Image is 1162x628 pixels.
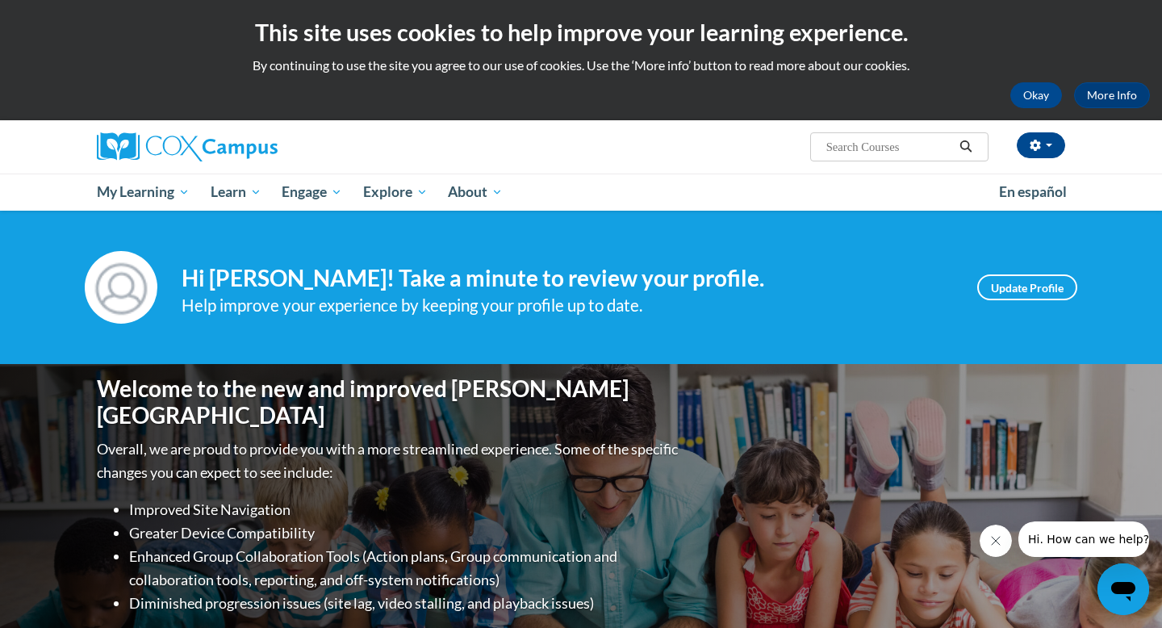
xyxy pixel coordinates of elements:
button: Search [954,137,978,157]
div: Help improve your experience by keeping your profile up to date. [182,292,953,319]
h4: Hi [PERSON_NAME]! Take a minute to review your profile. [182,265,953,292]
a: En español [989,175,1077,209]
span: About [448,182,503,202]
a: My Learning [86,174,200,211]
div: Main menu [73,174,1089,211]
h1: Welcome to the new and improved [PERSON_NAME][GEOGRAPHIC_DATA] [97,375,682,429]
h2: This site uses cookies to help improve your learning experience. [12,16,1150,48]
span: Engage [282,182,342,202]
a: Cox Campus [97,132,403,161]
li: Enhanced Group Collaboration Tools (Action plans, Group communication and collaboration tools, re... [129,545,682,592]
a: Learn [200,174,272,211]
iframe: Message from company [1018,521,1149,557]
li: Improved Site Navigation [129,498,682,521]
img: Profile Image [85,251,157,324]
span: My Learning [97,182,190,202]
img: Cox Campus [97,132,278,161]
a: Explore [353,174,438,211]
input: Search Courses [825,137,954,157]
a: More Info [1074,82,1150,108]
li: Greater Device Compatibility [129,521,682,545]
span: En español [999,183,1067,200]
iframe: Button to launch messaging window [1097,563,1149,615]
button: Okay [1010,82,1062,108]
a: Engage [271,174,353,211]
span: Learn [211,182,261,202]
span: Explore [363,182,428,202]
li: Diminished progression issues (site lag, video stalling, and playback issues) [129,592,682,615]
a: Update Profile [977,274,1077,300]
a: About [438,174,514,211]
p: Overall, we are proud to provide you with a more streamlined experience. Some of the specific cha... [97,438,682,484]
iframe: Close message [980,525,1012,557]
button: Account Settings [1017,132,1065,158]
p: By continuing to use the site you agree to our use of cookies. Use the ‘More info’ button to read... [12,57,1150,74]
